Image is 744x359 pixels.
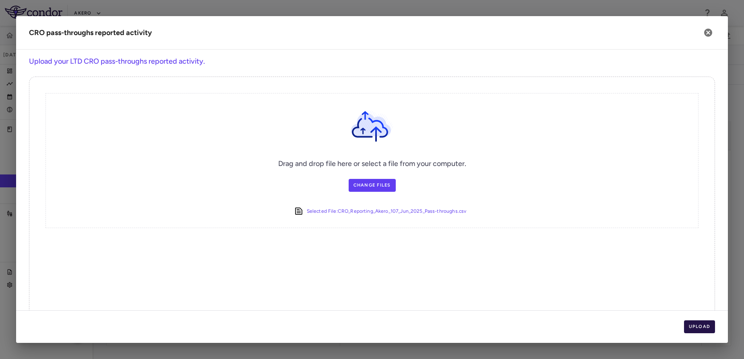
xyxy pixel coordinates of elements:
[684,320,715,333] button: Upload
[29,56,715,67] h6: Upload your LTD CRO pass-throughs reported activity.
[278,158,466,169] h6: Drag and drop file here or select a file from your computer.
[349,179,396,192] label: Change Files
[307,206,467,216] a: Selected File:CRO_Reporting_Akero_107_Jun_2025_Pass-throughs.csv
[29,27,152,38] div: CRO pass-throughs reported activity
